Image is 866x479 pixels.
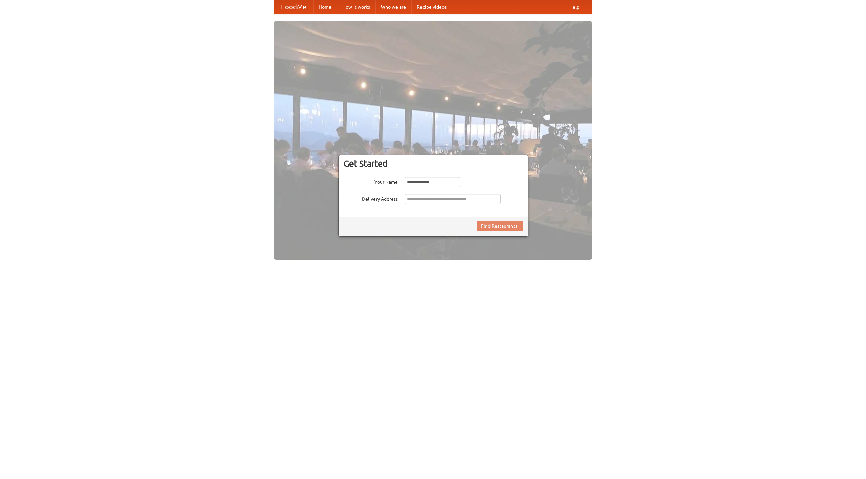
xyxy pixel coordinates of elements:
label: Your Name [344,177,398,186]
a: Who we are [375,0,411,14]
a: Help [564,0,585,14]
a: Home [313,0,337,14]
label: Delivery Address [344,194,398,202]
a: Recipe videos [411,0,452,14]
a: FoodMe [274,0,313,14]
h3: Get Started [344,158,523,169]
button: Find Restaurants! [477,221,523,231]
a: How it works [337,0,375,14]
